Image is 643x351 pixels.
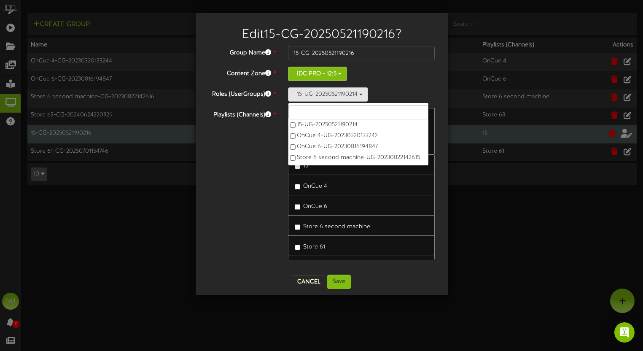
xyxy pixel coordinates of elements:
input: 15 [295,164,300,169]
label: Roles (UserGroups) [202,87,282,99]
label: Group Name [202,46,282,57]
label: 15-UG-20250521190214 [288,119,428,130]
button: Cancel [292,275,326,289]
h2: Edit 15-CG-20250521190216 ? [208,28,435,42]
input: OnCue 4 [295,184,300,189]
label: OnCue 6-UG-20230816194847 [288,141,428,152]
label: Store 61 [295,240,325,251]
input: OnCue 6 [295,204,300,210]
input: Store 61 [295,245,300,250]
label: Store 61-UG-20250701154745 [288,163,428,174]
label: Store 6 second machine-UG-20230822142615 [288,152,428,163]
button: 15-UG-20250521190214 [288,87,368,102]
label: OnCue 6 [295,200,327,211]
input: Channel Group Name [288,46,435,60]
input: Store 6 second machine [295,224,300,230]
label: OnCue 4 [295,179,327,191]
label: Store 6 second machine [295,220,370,231]
ul: 15-UG-20250521190214 [288,103,429,166]
label: Playlists (Channels) [202,108,282,119]
label: OnCue 4-UG-20230320133242 [288,130,428,141]
label: Content Zone [202,67,282,78]
div: Open Intercom Messenger [614,322,635,343]
button: Save [327,275,351,289]
button: IDC PRO - 12:5 [288,67,347,81]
